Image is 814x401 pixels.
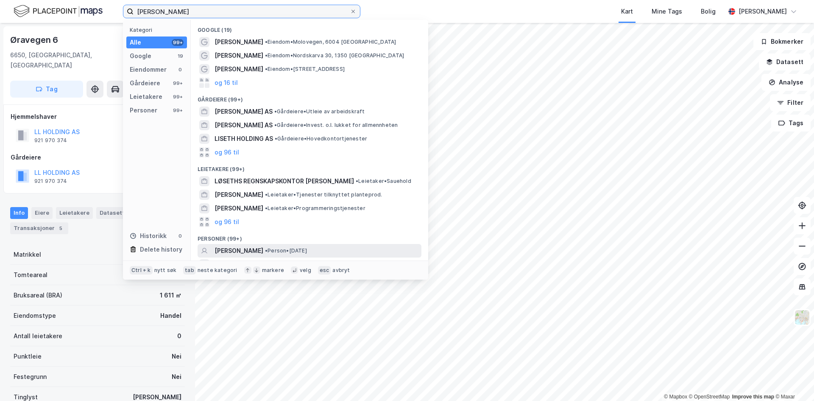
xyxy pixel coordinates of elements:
div: 99+ [172,80,184,87]
span: [PERSON_NAME] AS [215,107,273,117]
div: Kontrollprogram for chat [772,360,814,401]
span: Leietaker • Tjenester tilknyttet planteprod. [265,191,382,198]
div: Gårdeiere [130,78,160,88]
div: Ctrl + k [130,266,153,275]
div: 921 970 374 [34,178,67,185]
div: Nei [172,372,181,382]
div: Info [10,207,28,219]
div: 99+ [172,39,184,46]
div: [PERSON_NAME] [739,6,787,17]
div: Delete history [140,244,182,255]
button: og 96 til [215,147,239,157]
button: Tag [10,81,83,98]
img: logo.f888ab2527a4732fd821a326f86c7f29.svg [14,4,103,19]
div: 6650, [GEOGRAPHIC_DATA], [GEOGRAPHIC_DATA] [10,50,141,70]
span: • [265,66,268,72]
div: markere [262,267,284,274]
span: Gårdeiere • Hovedkontortjenester [275,135,367,142]
span: Eiendom • [STREET_ADDRESS] [265,66,345,73]
img: Z [794,309,810,325]
div: Bolig [701,6,716,17]
span: • [275,135,277,142]
input: Søk på adresse, matrikkel, gårdeiere, leietakere eller personer [134,5,350,18]
div: Mine Tags [652,6,682,17]
div: Eiendommer [130,64,167,75]
span: Gårdeiere • Utleie av arbeidskraft [274,108,365,115]
div: 5 [56,224,65,233]
div: Historikk [130,231,167,241]
div: avbryt [332,267,350,274]
div: 0 [177,233,184,239]
button: og 16 til [215,78,238,88]
div: 19 [177,53,184,59]
div: Datasett [96,207,128,219]
div: Matrikkel [14,250,41,260]
span: [PERSON_NAME] AS [215,120,273,130]
div: Alle [130,37,141,48]
div: 0 [177,66,184,73]
span: Leietaker • Programmeringstjenester [265,205,365,212]
div: 99+ [172,107,184,114]
span: Eiendom • Nordskarva 30, 1350 [GEOGRAPHIC_DATA] [265,52,404,59]
a: Mapbox [664,394,687,400]
div: Bruksareal (BRA) [14,290,62,300]
span: [PERSON_NAME] [215,246,263,256]
div: nytt søk [154,267,177,274]
span: Eiendom • Molovegen, 6004 [GEOGRAPHIC_DATA] [265,39,396,45]
span: • [265,52,268,59]
a: Improve this map [732,394,774,400]
span: LØSETHS REGNSKAPSKONTOR [PERSON_NAME] [215,176,354,186]
div: Google (19) [191,20,428,35]
div: Tomteareal [14,270,47,280]
div: Eiere [31,207,53,219]
div: Kart [621,6,633,17]
div: Festegrunn [14,372,47,382]
span: Person • [DATE] [265,247,307,254]
div: Transaksjoner [10,222,68,234]
div: Øravegen 6 [10,33,60,47]
span: [PERSON_NAME] [215,190,263,200]
span: • [274,122,277,128]
div: Handel [160,311,181,321]
div: velg [300,267,311,274]
span: [PERSON_NAME] [215,64,263,74]
button: Filter [770,94,811,111]
div: Gårdeiere (99+) [191,90,428,105]
div: 0 [177,331,181,341]
span: [PERSON_NAME] [215,259,263,269]
div: neste kategori [198,267,237,274]
div: Leietakere [130,92,162,102]
span: • [274,108,277,115]
span: • [265,205,268,211]
span: • [356,178,358,184]
div: Personer (99+) [191,229,428,244]
div: Gårdeiere [11,152,184,163]
span: Leietaker • Sauehold [356,178,411,185]
div: Punktleie [14,351,42,362]
span: [PERSON_NAME] [215,203,263,213]
span: • [265,191,268,198]
iframe: Chat Widget [772,360,814,401]
div: 99+ [172,93,184,100]
button: Datasett [759,53,811,70]
div: Personer [130,105,157,115]
span: Gårdeiere • Invest. o.l. lukket for allmennheten [274,122,398,129]
button: Tags [771,115,811,132]
div: Google [130,51,151,61]
div: Hjemmelshaver [11,112,184,122]
span: [PERSON_NAME] [215,37,263,47]
button: Bokmerker [753,33,811,50]
span: • [265,247,268,254]
button: Analyse [761,74,811,91]
div: tab [183,266,196,275]
div: 1 611 ㎡ [160,290,181,300]
span: LISETH HOLDING AS [215,134,273,144]
a: OpenStreetMap [689,394,730,400]
div: Eiendomstype [14,311,56,321]
span: [PERSON_NAME] [215,50,263,61]
div: Nei [172,351,181,362]
div: Leietakere [56,207,93,219]
div: esc [318,266,331,275]
span: • [265,39,268,45]
div: 921 970 374 [34,137,67,144]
